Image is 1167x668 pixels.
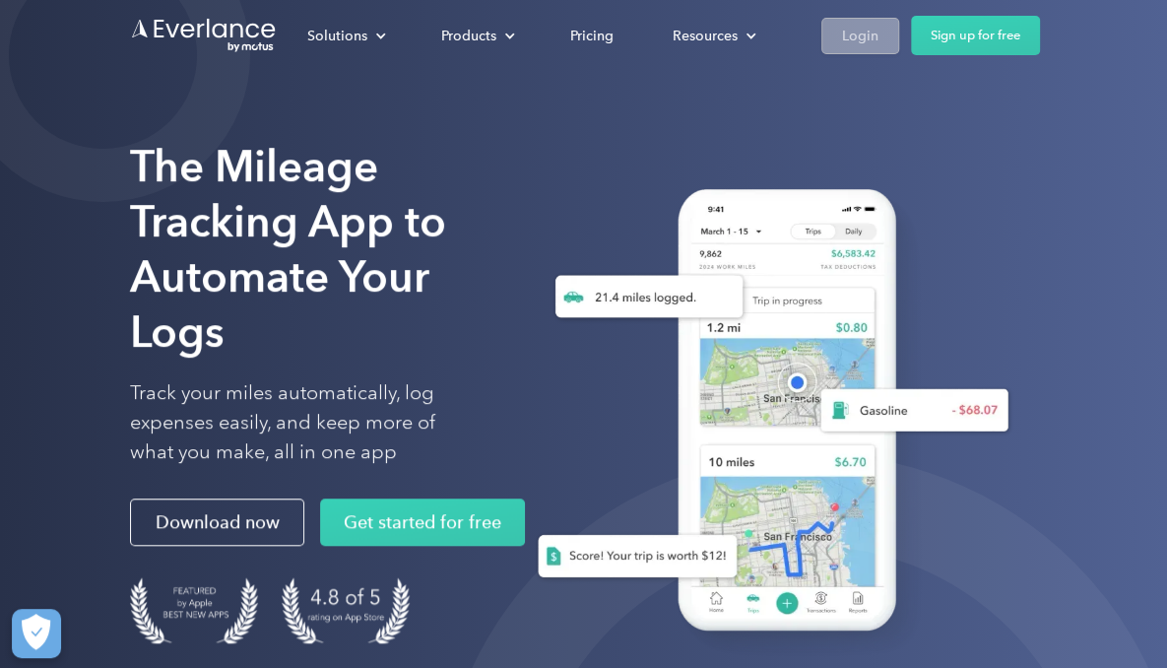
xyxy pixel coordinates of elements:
[288,19,402,53] div: Solutions
[653,19,772,53] div: Resources
[130,17,278,54] a: Go to homepage
[673,24,738,48] div: Resources
[130,499,304,546] a: Download now
[570,24,614,48] div: Pricing
[421,19,531,53] div: Products
[130,378,461,467] p: Track your miles automatically, log expenses easily, and keep more of what you make, all in one app
[12,609,61,658] button: Cookies Settings
[842,24,878,48] div: Login
[282,577,410,643] img: 4.9 out of 5 stars on the app store
[130,577,258,643] img: Badge for Featured by Apple Best New Apps
[130,140,446,358] strong: The Mileage Tracking App to Automate Your Logs
[307,24,367,48] div: Solutions
[506,169,1024,661] img: Everlance, mileage tracker app, expense tracking app
[911,16,1040,55] a: Sign up for free
[320,499,525,546] a: Get started for free
[821,18,899,54] a: Login
[441,24,496,48] div: Products
[551,19,633,53] a: Pricing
